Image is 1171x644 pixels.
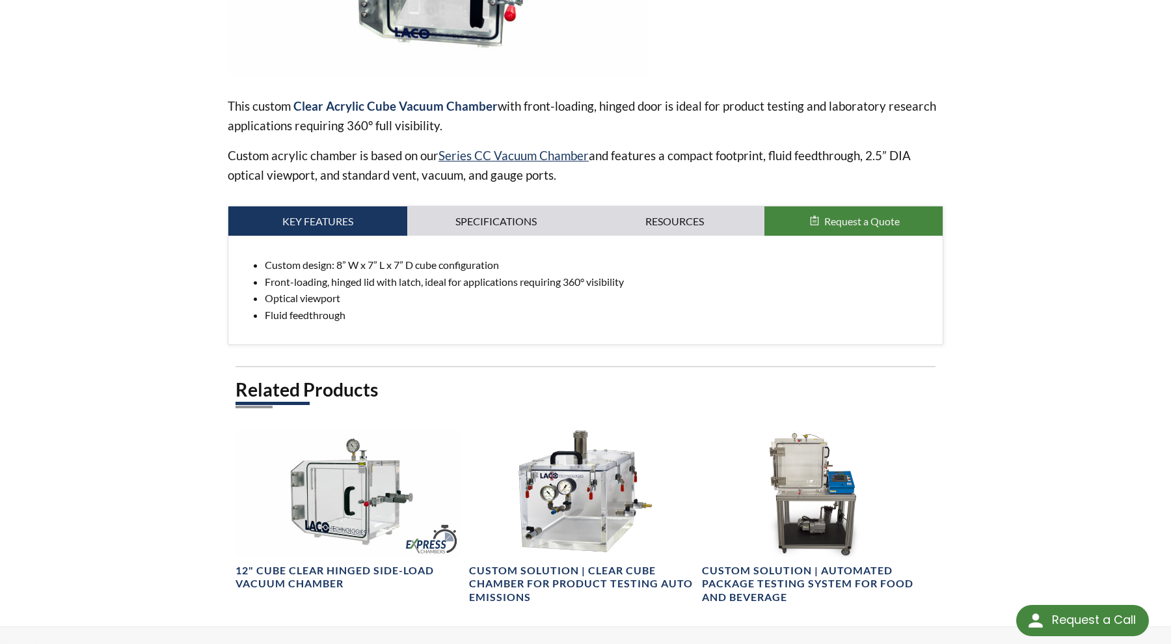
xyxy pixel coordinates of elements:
[469,564,695,604] h4: Custom Solution | Clear Cube Chamber for Product Testing Auto Emissions
[407,206,586,236] a: Specifications
[228,206,407,236] a: Key Features
[236,430,461,591] a: LVC121212-1126-CC Express Chamber, right side angled view12" Cube Clear Hinged Side-Load Vacuum C...
[265,290,932,307] li: Optical viewport
[265,273,932,290] li: Front-loading, hinged lid with latch, ideal for applications requiring 360° visibility
[236,378,935,402] h2: Related Products
[438,148,589,163] a: Series CC Vacuum Chamber
[228,146,943,185] p: Custom acrylic chamber is based on our and features a compact footprint, fluid feedthrough, 2.5” ...
[1016,605,1149,636] div: Request a Call
[265,257,932,273] li: Custom design: 8” W x 7” L x 7” D cube configuration
[824,215,900,227] span: Request a Quote
[1052,605,1136,635] div: Request a Call
[265,307,932,324] li: Fluid feedthrough
[293,98,498,113] strong: Clear Acrylic Cube Vacuum Chamber
[702,564,928,604] h4: Custom Solution | Automated Package Testing System for Food and Beverage
[236,564,461,591] h4: 12" Cube Clear Hinged Side-Load Vacuum Chamber
[702,430,928,605] a: Automated Package Testing System for Food and Beverage on CartCustom Solution | Automated Package...
[1025,610,1046,631] img: round button
[764,206,943,236] button: Request a Quote
[585,206,764,236] a: Resources
[469,430,695,605] a: Clear Cube Chamber for Product Testing Auto EmissionsCustom Solution | Clear Cube Chamber for Pro...
[228,96,943,135] p: This custom with front-loading, hinged door is ideal for product testing and laboratory research ...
